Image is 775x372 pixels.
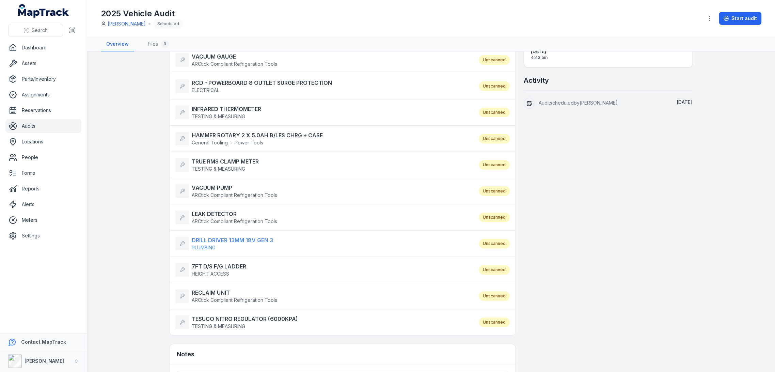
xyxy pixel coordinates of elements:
[153,19,183,29] div: Scheduled
[101,37,134,51] a: Overview
[5,104,81,117] a: Reservations
[479,239,510,248] div: Unscanned
[5,88,81,102] a: Assignments
[8,24,63,37] button: Search
[32,27,48,34] span: Search
[192,245,216,250] span: PLUMBING
[235,139,263,146] span: Power Tools
[479,265,510,275] div: Unscanned
[192,210,277,218] strong: LEAK DETECTOR
[5,151,81,164] a: People
[192,271,229,277] span: HEIGHT ACCESS
[192,315,298,323] strong: TESUCO NITRO REGULATOR (6000KPA)
[479,186,510,196] div: Unscanned
[108,20,146,27] a: [PERSON_NAME]
[479,134,510,143] div: Unscanned
[5,198,81,211] a: Alerts
[142,37,174,51] a: Files0
[5,119,81,133] a: Audits
[479,213,510,222] div: Unscanned
[5,229,81,243] a: Settings
[175,157,472,172] a: TRUE RMS CLAMP METERTESTING & MEASURING
[175,105,472,120] a: INFRARED THERMOMETERTESTING & MEASURING
[177,350,194,359] h3: Notes
[531,48,605,55] span: [DATE]
[192,113,245,119] span: TESTING & MEASURING
[479,55,510,65] div: Unscanned
[192,79,332,87] strong: RCD - POWERBOARD 8 OUTLET SURGE PROTECTION
[175,262,472,277] a: 7FT D/S F/G LADDERHEIGHT ACCESS
[531,48,605,60] time: 08/10/2025, 4:43:25 am
[192,157,259,166] strong: TRUE RMS CLAMP METER
[192,52,277,61] strong: VACUUM GAUGE
[192,218,277,224] span: ARCtick Compliant Refrigeration Tools
[5,213,81,227] a: Meters
[677,99,693,105] time: 08/10/2025, 4:43:25 am
[524,76,549,85] h2: Activity
[5,135,81,149] a: Locations
[175,236,472,251] a: DRILL DRIVER 13MM 18V GEN 3PLUMBING
[479,291,510,301] div: Unscanned
[192,289,277,297] strong: RECLAIM UNIT
[5,166,81,180] a: Forms
[18,4,69,18] a: MapTrack
[175,315,472,330] a: TESUCO NITRO REGULATOR (6000KPA)TESTING & MEASURING
[5,41,81,55] a: Dashboard
[175,210,472,225] a: LEAK DETECTORARCtick Compliant Refrigeration Tools
[192,139,228,146] span: General Tooling
[175,52,472,67] a: VACUUM GAUGEARCtick Compliant Refrigeration Tools
[479,160,510,170] div: Unscanned
[719,12,761,25] button: Start audit
[5,182,81,196] a: Reports
[175,184,472,199] a: VACUUM PUMPARCtick Compliant Refrigeration Tools
[531,55,605,60] span: 4:43 am
[192,166,245,172] span: TESTING & MEASURING
[192,323,245,329] span: TESTING & MEASURING
[192,236,273,244] strong: DRILL DRIVER 13MM 18V GEN 3
[161,40,169,48] div: 0
[5,72,81,86] a: Parts/Inventory
[192,105,261,113] strong: INFRARED THERMOMETER
[25,358,64,364] strong: [PERSON_NAME]
[101,8,183,19] h1: 2025 Vehicle Audit
[192,192,277,198] span: ARCtick Compliant Refrigeration Tools
[192,61,277,67] span: ARCtick Compliant Refrigeration Tools
[192,184,277,192] strong: VACUUM PUMP
[192,262,246,270] strong: 7FT D/S F/G LADDER
[175,79,472,94] a: RCD - POWERBOARD 8 OUTLET SURGE PROTECTIONELECTRICAL
[479,108,510,117] div: Unscanned
[21,339,66,345] strong: Contact MapTrack
[175,131,472,146] a: HAMMER ROTARY 2 X 5.0AH B/LES CHRG + CASEGeneral ToolingPower Tools
[192,297,277,303] span: ARCtick Compliant Refrigeration Tools
[479,81,510,91] div: Unscanned
[175,289,472,304] a: RECLAIM UNITARCtick Compliant Refrigeration Tools
[479,317,510,327] div: Unscanned
[677,99,693,105] span: [DATE]
[5,57,81,70] a: Assets
[192,87,219,93] span: ELECTRICAL
[192,131,323,139] strong: HAMMER ROTARY 2 X 5.0AH B/LES CHRG + CASE
[539,100,618,106] span: Audit scheduled by [PERSON_NAME]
